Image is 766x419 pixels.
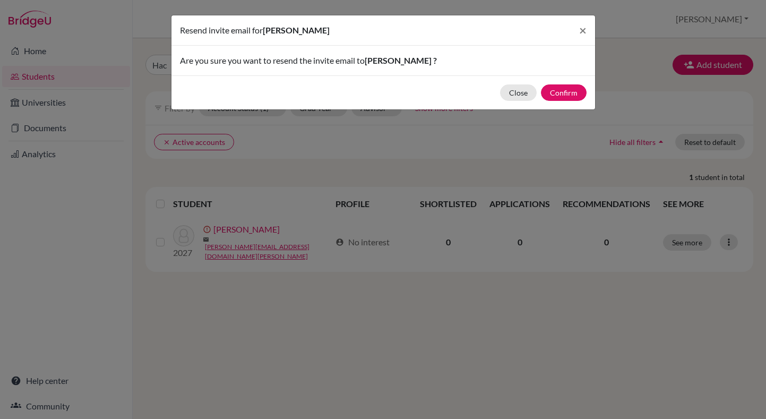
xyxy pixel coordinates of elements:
span: Resend invite email for [180,25,263,35]
span: [PERSON_NAME] [263,25,330,35]
button: Confirm [541,84,587,101]
button: Close [571,15,595,45]
p: Are you sure you want to resend the invite email to [180,54,587,67]
button: Close [500,84,537,101]
span: × [579,22,587,38]
span: [PERSON_NAME] ? [365,55,437,65]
